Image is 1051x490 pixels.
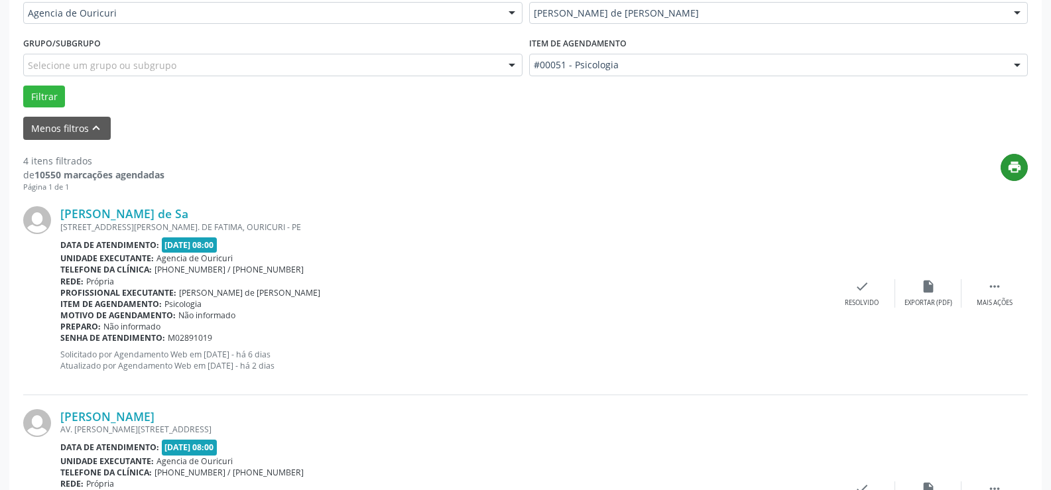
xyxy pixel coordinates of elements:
span: Não informado [178,310,235,321]
b: Preparo: [60,321,101,332]
div: de [23,168,164,182]
a: [PERSON_NAME] [60,409,155,424]
div: Página 1 de 1 [23,182,164,193]
i: keyboard_arrow_up [89,121,103,135]
b: Data de atendimento: [60,442,159,453]
div: Exportar (PDF) [904,298,952,308]
i: print [1007,160,1022,174]
a: [PERSON_NAME] de Sa [60,206,188,221]
span: [PHONE_NUMBER] / [PHONE_NUMBER] [155,467,304,478]
span: [PERSON_NAME] de [PERSON_NAME] [534,7,1001,20]
span: Agencia de Ouricuri [28,7,495,20]
span: [PHONE_NUMBER] / [PHONE_NUMBER] [155,264,304,275]
b: Rede: [60,276,84,287]
b: Telefone da clínica: [60,264,152,275]
b: Profissional executante: [60,287,176,298]
img: img [23,409,51,437]
span: M02891019 [168,332,212,343]
span: Agencia de Ouricuri [156,253,233,264]
b: Unidade executante: [60,253,154,264]
div: Resolvido [845,298,879,308]
strong: 10550 marcações agendadas [34,168,164,181]
div: [STREET_ADDRESS][PERSON_NAME]. DE FATIMA, OURICURI - PE [60,221,829,233]
b: Item de agendamento: [60,298,162,310]
div: 4 itens filtrados [23,154,164,168]
span: Própria [86,276,114,287]
i:  [987,279,1002,294]
label: Item de agendamento [529,33,627,54]
b: Telefone da clínica: [60,467,152,478]
span: Psicologia [164,298,202,310]
button: Menos filtroskeyboard_arrow_up [23,117,111,140]
i: check [855,279,869,294]
span: [DATE] 08:00 [162,440,217,455]
div: AV. [PERSON_NAME][STREET_ADDRESS] [60,424,829,435]
b: Unidade executante: [60,456,154,467]
label: Grupo/Subgrupo [23,33,101,54]
i: insert_drive_file [921,279,936,294]
b: Senha de atendimento: [60,332,165,343]
b: Motivo de agendamento: [60,310,176,321]
span: Agencia de Ouricuri [156,456,233,467]
b: Data de atendimento: [60,239,159,251]
span: Não informado [103,321,160,332]
span: [PERSON_NAME] de [PERSON_NAME] [179,287,320,298]
b: Rede: [60,478,84,489]
button: print [1001,154,1028,181]
span: Própria [86,478,114,489]
span: Selecione um grupo ou subgrupo [28,58,176,72]
p: Solicitado por Agendamento Web em [DATE] - há 6 dias Atualizado por Agendamento Web em [DATE] - h... [60,349,829,371]
span: #00051 - Psicologia [534,58,1001,72]
button: Filtrar [23,86,65,108]
span: [DATE] 08:00 [162,237,217,253]
div: Mais ações [977,298,1013,308]
img: img [23,206,51,234]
